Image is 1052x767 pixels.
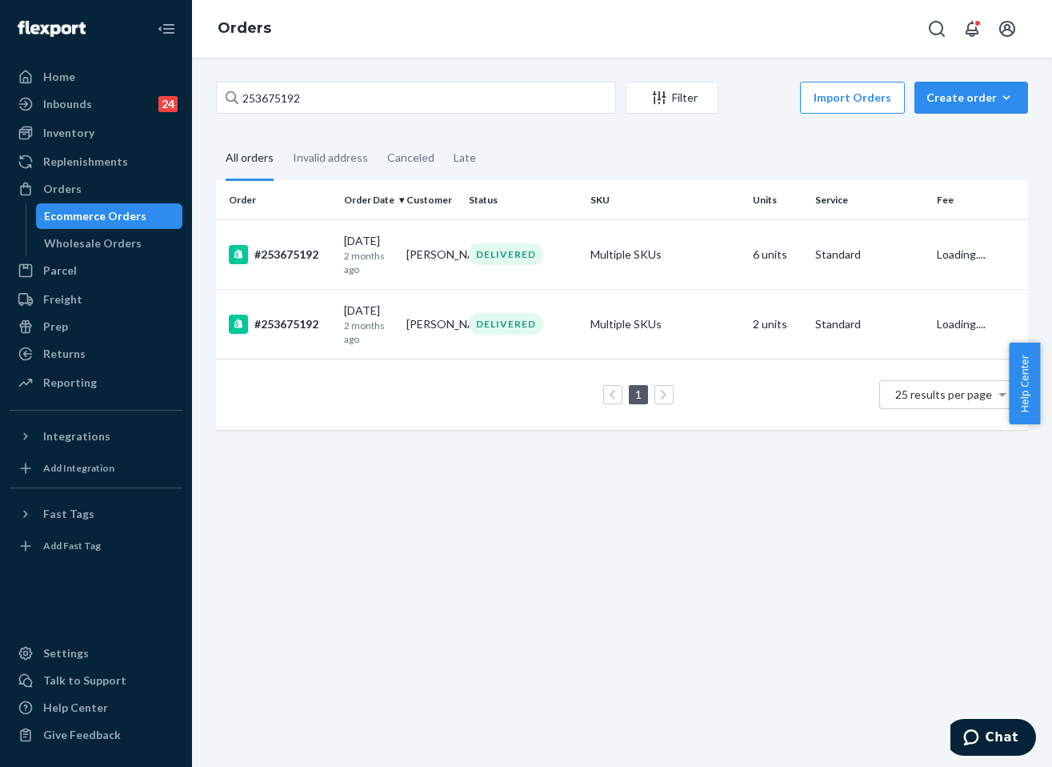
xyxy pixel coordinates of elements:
div: Filter [626,90,718,106]
div: 24 [158,96,178,112]
span: 25 results per page [895,388,992,401]
p: 2 months ago [344,249,394,276]
td: 2 units [746,289,809,359]
a: Freight [10,287,182,312]
td: Loading.... [930,219,1028,289]
div: Add Integration [43,461,114,475]
th: Order [216,181,338,219]
a: Prep [10,314,182,339]
th: Service [809,181,930,219]
div: Create order [926,90,1016,106]
div: All orders [226,137,274,181]
a: Orders [10,176,182,202]
td: Multiple SKUs [584,219,746,289]
th: Fee [930,181,1028,219]
div: DELIVERED [469,243,543,265]
td: 6 units [746,219,809,289]
button: Help Center [1009,343,1040,424]
button: Integrations [10,424,182,449]
div: #253675192 [229,245,331,264]
td: Loading.... [930,289,1028,359]
button: Open account menu [991,13,1023,45]
div: Settings [43,645,89,661]
div: Orders [43,181,82,197]
a: Help Center [10,695,182,721]
div: Parcel [43,263,77,279]
div: Inbounds [43,96,92,112]
a: Reporting [10,370,182,396]
a: Add Fast Tag [10,533,182,559]
button: Fast Tags [10,501,182,527]
button: Open Search Box [921,13,953,45]
div: Canceled [387,137,434,179]
p: Standard [815,247,924,263]
div: Wholesale Orders [44,235,142,251]
div: Invalid address [293,137,368,179]
div: [DATE] [344,303,394,346]
th: Units [746,181,809,219]
div: Inventory [43,125,94,141]
iframe: Opens a widget where you can chat to one of our agents [950,719,1036,759]
div: Ecommerce Orders [44,208,146,224]
a: Inbounds24 [10,91,182,117]
div: Add Fast Tag [43,539,101,552]
a: Returns [10,341,182,367]
a: Inventory [10,120,182,146]
div: Freight [43,291,82,307]
p: 2 months ago [344,319,394,346]
div: Fast Tags [43,506,94,522]
td: [PERSON_NAME] [400,219,462,289]
a: Page 1 is your current page [632,388,645,401]
div: Returns [43,346,86,362]
div: Customer [406,193,456,207]
th: SKU [584,181,746,219]
div: Talk to Support [43,673,126,689]
div: #253675192 [229,315,331,334]
a: Orders [218,19,271,37]
a: Replenishments [10,149,182,175]
ol: breadcrumbs [205,6,284,52]
div: Give Feedback [43,727,121,743]
div: DELIVERED [469,313,543,335]
button: Import Orders [800,82,905,114]
button: Filter [626,82,718,114]
button: Open notifications [956,13,988,45]
div: Home [43,69,75,85]
div: Prep [43,319,68,335]
th: Order Date [338,181,400,219]
input: Search orders [216,82,616,114]
a: Wholesale Orders [36,231,183,256]
div: Reporting [43,375,97,391]
div: Late [454,137,476,179]
button: Talk to Support [10,668,182,693]
button: Close Navigation [150,13,182,45]
a: Add Integration [10,456,182,481]
div: Replenishments [43,154,128,170]
img: Flexport logo [18,21,86,37]
p: Standard [815,316,924,332]
div: Help Center [43,700,108,716]
a: Settings [10,641,182,666]
td: [PERSON_NAME] [400,289,462,359]
a: Parcel [10,258,182,283]
td: Multiple SKUs [584,289,746,359]
button: Create order [914,82,1028,114]
th: Status [462,181,584,219]
a: Home [10,64,182,90]
a: Ecommerce Orders [36,203,183,229]
button: Give Feedback [10,722,182,748]
div: [DATE] [344,233,394,276]
div: Integrations [43,428,110,444]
